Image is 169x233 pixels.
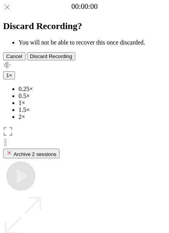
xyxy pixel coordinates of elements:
button: Discard Recording [27,52,76,60]
li: You will not be able to recover this once discarded. [19,39,166,46]
span: 1 [6,72,9,78]
li: 1× [19,99,166,106]
li: 1.5× [19,106,166,113]
h2: Discard Recording? [3,21,166,31]
button: 1× [3,71,15,79]
button: Archive 2 sessions [3,149,59,158]
li: 0.5× [19,93,166,99]
div: Archive 2 sessions [6,150,56,157]
button: Cancel [3,52,25,60]
a: 00:00:00 [71,2,98,11]
li: 0.25× [19,86,166,93]
li: 2× [19,113,166,120]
